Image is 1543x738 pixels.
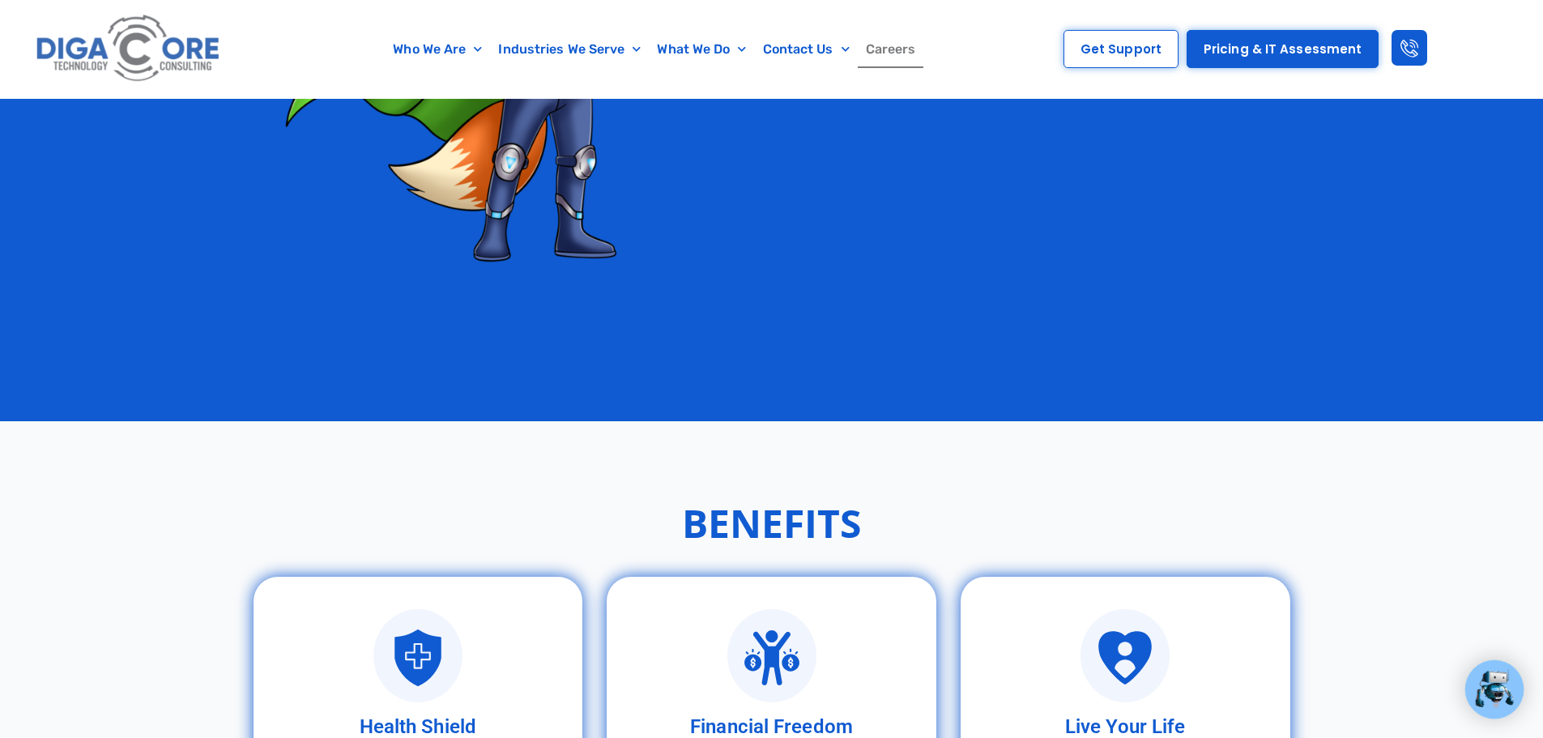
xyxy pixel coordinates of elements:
a: Get Support [1063,30,1179,68]
a: Pricing & IT Assessment [1187,30,1379,68]
img: Digacore logo 1 [32,8,226,90]
span: Get Support [1081,43,1162,55]
span: Live Your Life [1065,715,1185,738]
a: What We Do [649,31,754,68]
a: Industries We Serve [490,31,649,68]
h2: Benefits [682,494,862,552]
span: Health Shield [360,715,476,738]
nav: Menu [304,31,1006,68]
a: Careers [858,31,924,68]
a: Contact Us [755,31,858,68]
a: Who We Are [385,31,490,68]
span: Financial Freedom [690,715,853,738]
span: Pricing & IT Assessment [1204,43,1362,55]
